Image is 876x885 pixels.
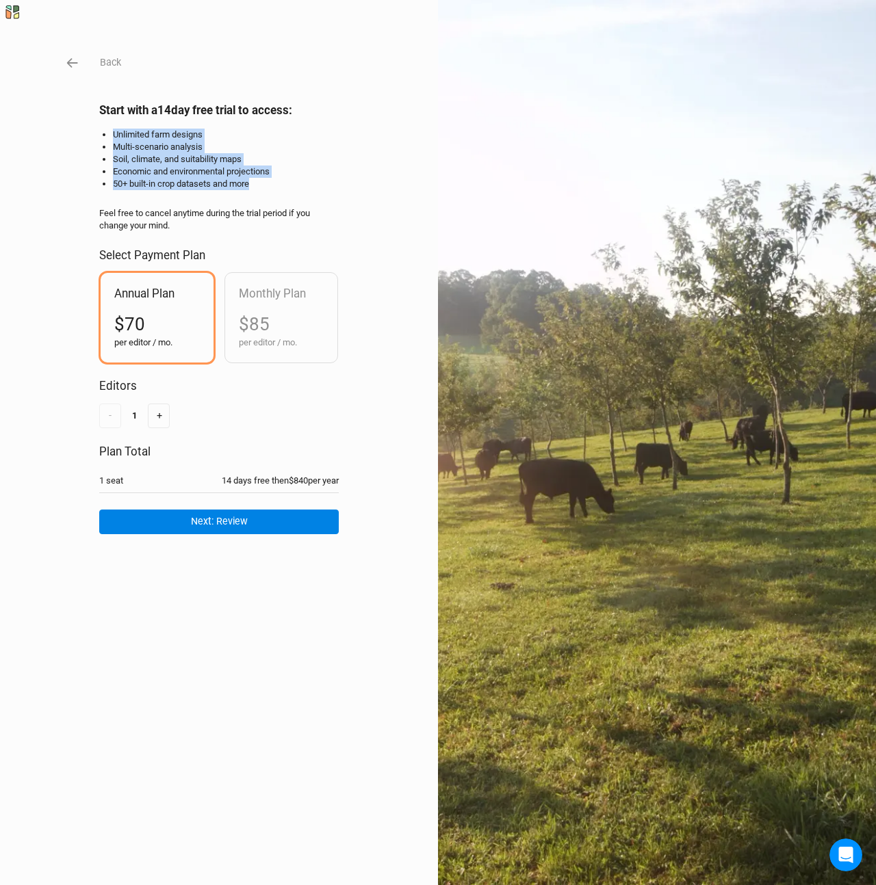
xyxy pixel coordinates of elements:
h2: Monthly Plan [239,287,324,300]
h2: Start with a 14 day free trial to access: [99,103,339,117]
h2: Select Payment Plan [99,248,339,262]
div: per editor / mo. [239,336,324,349]
div: 14 days free then $840 per year [222,475,339,487]
button: - [99,404,121,427]
h2: Plan Total [99,445,339,458]
iframe: Intercom live chat [829,838,862,871]
button: + [148,404,170,427]
div: 1 [132,410,137,422]
li: Unlimited farm designs [113,129,339,141]
div: Feel free to cancel anytime during the trial period if you change your mind. [99,207,339,232]
li: Multi-scenario analysis [113,141,339,153]
h2: Editors [99,379,339,393]
div: per editor / mo. [114,336,200,349]
li: Economic and environmental projections [113,166,339,178]
li: Soil, climate, and suitability maps [113,153,339,166]
span: $70 [114,314,145,334]
li: 50+ built-in crop datasets and more [113,178,339,190]
div: 1 seat [99,475,123,487]
h2: Annual Plan [114,287,200,300]
button: Next: Review [99,510,339,533]
div: Monthly Plan$85per editor / mo. [225,273,338,362]
button: Back [99,55,122,70]
div: Annual Plan$70per editor / mo. [101,273,214,362]
span: $85 [239,314,270,334]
